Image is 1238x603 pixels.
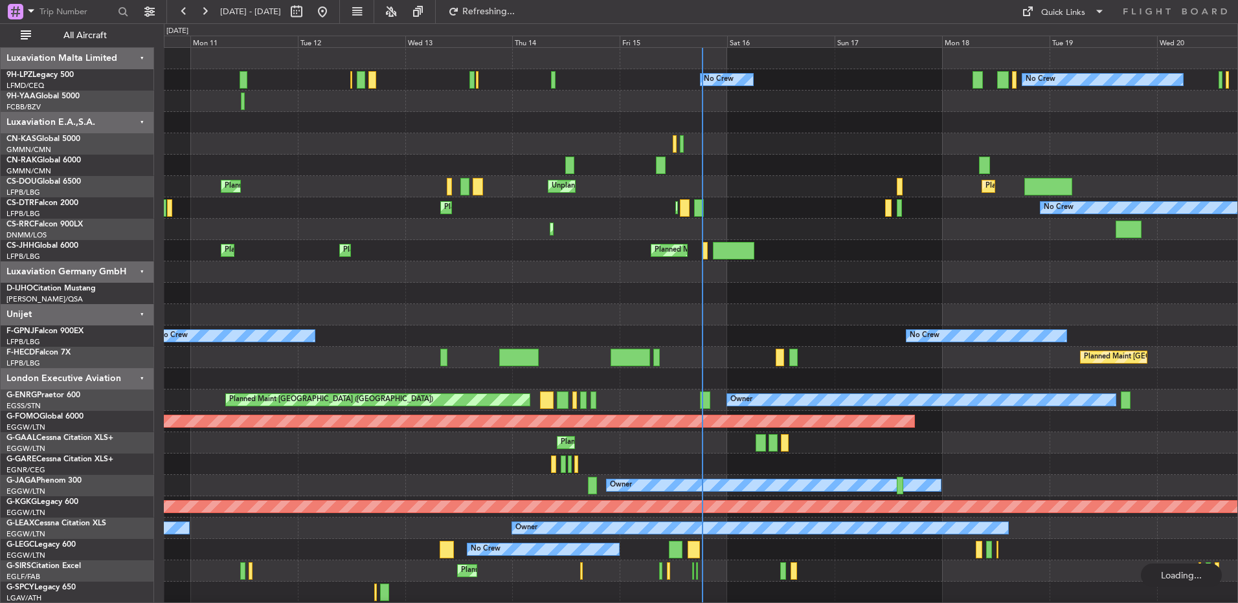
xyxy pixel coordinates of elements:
[6,498,37,506] span: G-KGKG
[6,562,81,570] a: G-SIRSCitation Excel
[444,198,510,217] div: Planned Maint Sofia
[6,529,45,539] a: EGGW/LTN
[6,487,45,496] a: EGGW/LTN
[6,285,33,292] span: D-IJHO
[730,390,752,410] div: Owner
[462,7,516,16] span: Refreshing...
[6,337,40,347] a: LFPB/LBG
[6,71,32,79] span: 9H-LPZ
[6,199,78,207] a: CS-DTRFalcon 2000
[561,433,608,452] div: Planned Maint
[343,241,547,260] div: Planned Maint [GEOGRAPHIC_DATA] ([GEOGRAPHIC_DATA])
[6,135,80,143] a: CN-KASGlobal 5000
[6,562,31,570] span: G-SIRS
[6,477,36,485] span: G-JAGA
[6,157,81,164] a: CN-RAKGlobal 6000
[6,541,76,549] a: G-LEGCLegacy 600
[6,520,106,527] a: G-LEAXCessna Citation XLS
[6,294,83,304] a: [PERSON_NAME]/QSA
[6,508,45,518] a: EGGW/LTN
[835,36,942,47] div: Sun 17
[942,36,1050,47] div: Mon 18
[1044,198,1074,217] div: No Crew
[6,145,51,155] a: GMMN/CMN
[6,584,76,591] a: G-SPCYLegacy 650
[6,541,34,549] span: G-LEGC
[515,518,537,538] div: Owner
[1141,564,1222,587] div: Loading...
[6,178,37,186] span: CS-DOU
[6,135,36,143] span: CN-KAS
[6,157,37,164] span: CN-RAK
[620,36,727,47] div: Fri 15
[6,230,47,240] a: DNMM/LOS
[1050,36,1157,47] div: Tue 19
[6,551,45,560] a: EGGW/LTN
[6,93,36,100] span: 9H-YAA
[34,31,137,40] span: All Aircraft
[220,6,281,17] span: [DATE] - [DATE]
[610,476,632,495] div: Owner
[6,520,34,527] span: G-LEAX
[6,455,36,463] span: G-GARE
[6,422,45,432] a: EGGW/LTN
[6,178,81,186] a: CS-DOUGlobal 6500
[1041,6,1085,19] div: Quick Links
[6,477,82,485] a: G-JAGAPhenom 300
[6,413,39,421] span: G-FOMO
[6,584,34,591] span: G-SPCY
[1026,70,1055,89] div: No Crew
[6,498,78,506] a: G-KGKGLegacy 600
[225,241,429,260] div: Planned Maint [GEOGRAPHIC_DATA] ([GEOGRAPHIC_DATA])
[6,242,34,250] span: CS-JHH
[6,455,113,463] a: G-GARECessna Citation XLS+
[6,434,113,442] a: G-GAALCessna Citation XLS+
[6,434,36,442] span: G-GAAL
[158,326,188,345] div: No Crew
[6,572,40,582] a: EGLF/FAB
[6,327,34,335] span: F-GPNJ
[6,188,40,197] a: LFPB/LBG
[512,36,620,47] div: Thu 14
[6,391,80,399] a: G-ENRGPraetor 600
[6,401,41,411] a: EGSS/STN
[6,242,78,250] a: CS-JHHGlobal 6000
[6,71,74,79] a: 9H-LPZLegacy 500
[6,209,40,219] a: LFPB/LBG
[704,70,734,89] div: No Crew
[225,177,429,196] div: Planned Maint [GEOGRAPHIC_DATA] ([GEOGRAPHIC_DATA])
[39,2,114,21] input: Trip Number
[6,327,84,335] a: F-GPNJFalcon 900EX
[166,26,188,37] div: [DATE]
[6,358,40,368] a: LFPB/LBG
[1015,1,1111,22] button: Quick Links
[229,390,433,410] div: Planned Maint [GEOGRAPHIC_DATA] ([GEOGRAPHIC_DATA])
[471,540,501,559] div: No Crew
[6,285,96,292] a: D-IJHOCitation Mustang
[6,391,37,399] span: G-ENRG
[6,221,83,228] a: CS-RRCFalcon 900LX
[985,177,1189,196] div: Planned Maint [GEOGRAPHIC_DATA] ([GEOGRAPHIC_DATA])
[6,413,84,421] a: G-FOMOGlobal 6000
[6,81,44,91] a: LFMD/CEQ
[6,221,34,228] span: CS-RRC
[6,252,40,261] a: LFPB/LBG
[6,465,45,475] a: EGNR/CEG
[6,199,34,207] span: CS-DTR
[6,166,51,176] a: GMMN/CMN
[14,25,141,46] button: All Aircraft
[6,593,41,603] a: LGAV/ATH
[727,36,835,47] div: Sat 16
[6,349,35,356] span: F-HECD
[6,444,45,454] a: EGGW/LTN
[6,93,80,100] a: 9H-YAAGlobal 5000
[405,36,513,47] div: Wed 13
[910,326,940,345] div: No Crew
[298,36,405,47] div: Tue 12
[461,561,665,580] div: Planned Maint [GEOGRAPHIC_DATA] ([GEOGRAPHIC_DATA])
[190,36,298,47] div: Mon 11
[442,1,520,22] button: Refreshing...
[6,349,71,356] a: F-HECDFalcon 7X
[6,102,41,112] a: FCBB/BZV
[655,241,859,260] div: Planned Maint [GEOGRAPHIC_DATA] ([GEOGRAPHIC_DATA])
